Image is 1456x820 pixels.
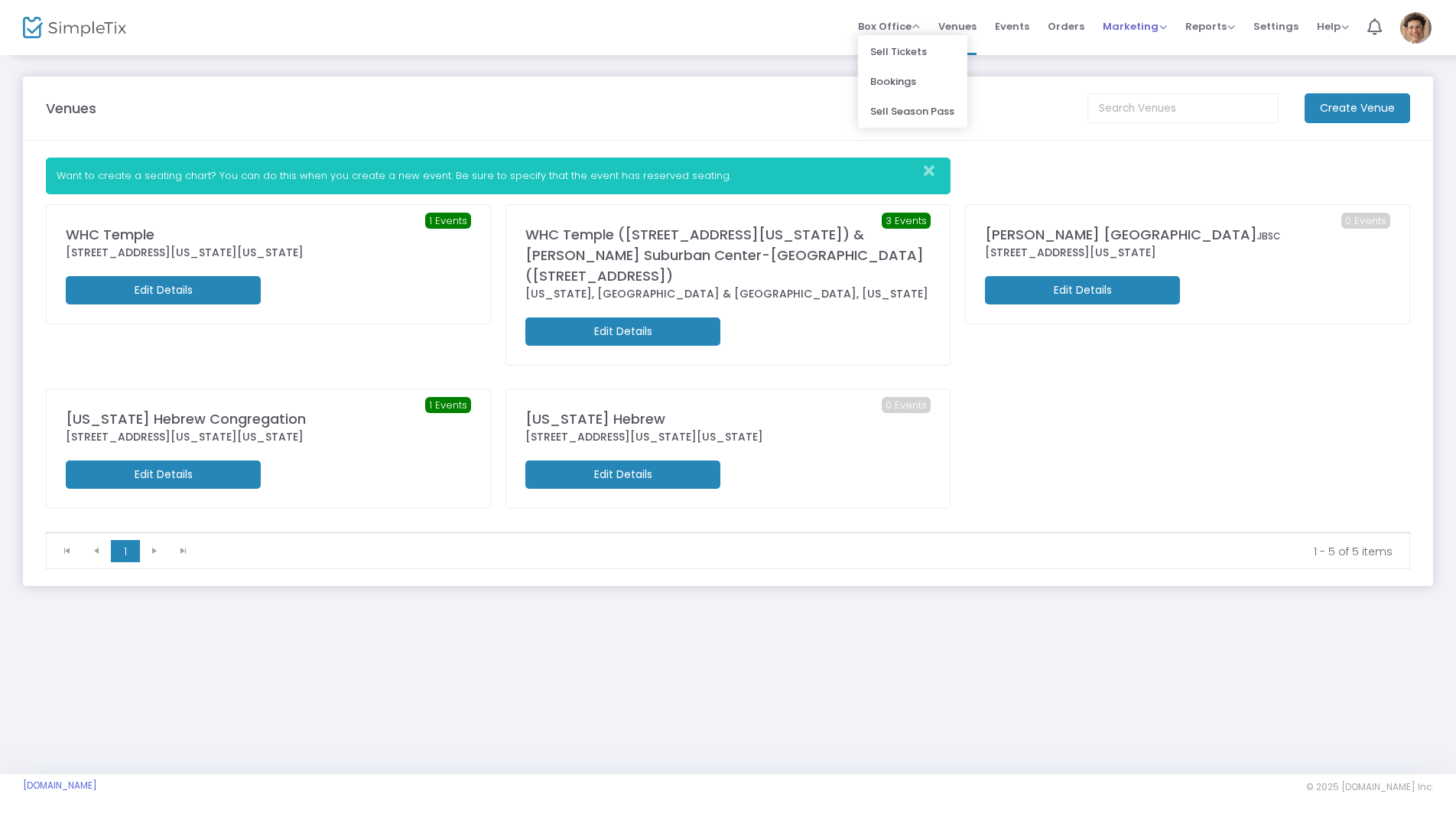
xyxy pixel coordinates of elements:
m-panel-title: Venues [46,98,96,119]
m-button: Edit Details [525,317,720,346]
span: JBSC [1257,229,1281,242]
div: WHC Temple [66,224,471,245]
div: [STREET_ADDRESS][US_STATE][US_STATE] [66,245,471,261]
div: WHC Temple ([STREET_ADDRESS][US_STATE]) & [PERSON_NAME] Suburban Center-[GEOGRAPHIC_DATA] ([STREE... [525,224,931,286]
li: Sell Tickets [858,37,967,67]
li: Bookings [858,67,967,96]
div: [US_STATE] Hebrew [525,408,931,429]
m-button: Edit Details [525,460,720,489]
m-button: Create Venue [1305,93,1410,123]
kendo-pager-info: 1 - 5 of 5 items [209,544,1393,559]
m-button: Edit Details [66,276,261,304]
span: 3 Events [882,213,931,229]
span: Settings [1253,7,1298,46]
div: [STREET_ADDRESS][US_STATE][US_STATE] [66,429,471,445]
m-button: Edit Details [66,460,261,489]
span: Orders [1048,7,1084,46]
span: Box Office [858,19,920,34]
div: Want to create a seating chart? You can do this when you create a new event. Be sure to specify t... [46,158,951,194]
span: Reports [1185,19,1235,34]
div: [STREET_ADDRESS][US_STATE][US_STATE] [525,429,931,445]
span: Events [995,7,1029,46]
span: Venues [938,7,977,46]
span: 1 Events [425,213,471,229]
a: [DOMAIN_NAME] [23,779,97,792]
span: 1 Events [425,397,471,414]
div: [PERSON_NAME] [GEOGRAPHIC_DATA] [985,224,1390,245]
span: 0 Events [882,397,931,414]
li: Sell Season Pass [858,96,967,126]
span: Help [1317,19,1349,34]
span: Marketing [1103,19,1167,34]
span: © 2025 [DOMAIN_NAME] Inc. [1306,781,1433,793]
div: [US_STATE] Hebrew Congregation [66,408,471,429]
span: 0 Events [1341,213,1390,229]
button: Close [919,158,950,184]
div: [US_STATE], [GEOGRAPHIC_DATA] & [GEOGRAPHIC_DATA], [US_STATE] [525,286,931,302]
span: Page 1 [111,540,140,563]
div: [STREET_ADDRESS][US_STATE] [985,245,1390,261]
input: Search Venues [1087,93,1279,123]
m-button: Edit Details [985,276,1180,304]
